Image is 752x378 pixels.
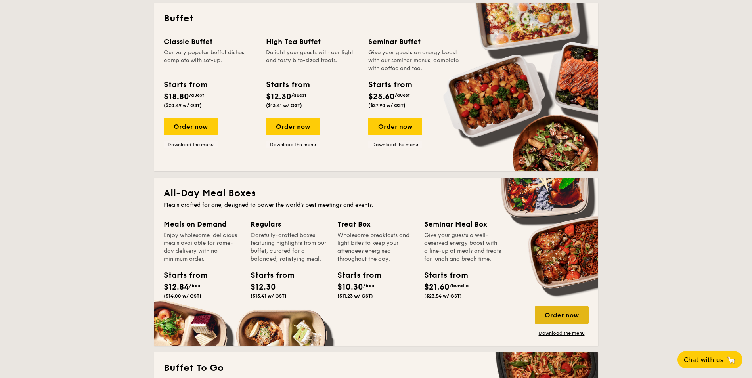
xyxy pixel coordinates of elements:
span: /guest [291,92,306,98]
span: $12.30 [266,92,291,101]
span: /bundle [450,283,469,288]
div: Meals crafted for one, designed to power the world's best meetings and events. [164,201,589,209]
span: $12.84 [164,283,189,292]
h2: Buffet To Go [164,362,589,374]
span: ($23.54 w/ GST) [424,293,462,299]
div: Delight your guests with our light and tasty bite-sized treats. [266,49,359,73]
h2: Buffet [164,12,589,25]
span: /box [189,283,201,288]
div: Order now [368,118,422,135]
div: Carefully-crafted boxes featuring highlights from our buffet, curated for a balanced, satisfying ... [251,231,328,263]
div: Our very popular buffet dishes, complete with set-up. [164,49,256,73]
div: Give your guests a well-deserved energy boost with a line-up of meals and treats for lunch and br... [424,231,501,263]
div: Enjoy wholesome, delicious meals available for same-day delivery with no minimum order. [164,231,241,263]
span: /guest [395,92,410,98]
span: $21.60 [424,283,450,292]
div: Order now [164,118,218,135]
div: Regulars [251,219,328,230]
div: Starts from [368,79,411,91]
span: ($13.41 w/ GST) [251,293,287,299]
span: ($11.23 w/ GST) [337,293,373,299]
span: Chat with us [684,356,723,364]
span: ($27.90 w/ GST) [368,103,406,108]
span: 🦙 [727,355,736,365]
div: Starts from [164,269,199,281]
button: Chat with us🦙 [677,351,742,368]
div: Order now [266,118,320,135]
span: $25.60 [368,92,395,101]
div: Classic Buffet [164,36,256,47]
span: ($14.00 w/ GST) [164,293,201,299]
span: $18.80 [164,92,189,101]
a: Download the menu [535,330,589,336]
div: Order now [535,306,589,324]
span: ($13.41 w/ GST) [266,103,302,108]
a: Download the menu [368,141,422,148]
span: $10.30 [337,283,363,292]
div: Give your guests an energy boost with our seminar menus, complete with coffee and tea. [368,49,461,73]
div: Starts from [337,269,373,281]
span: ($20.49 w/ GST) [164,103,202,108]
div: Seminar Meal Box [424,219,501,230]
div: Seminar Buffet [368,36,461,47]
div: Meals on Demand [164,219,241,230]
div: Starts from [424,269,460,281]
div: Starts from [164,79,207,91]
span: /box [363,283,375,288]
div: Wholesome breakfasts and light bites to keep your attendees energised throughout the day. [337,231,415,263]
h2: All-Day Meal Boxes [164,187,589,200]
div: High Tea Buffet [266,36,359,47]
a: Download the menu [164,141,218,148]
span: $12.30 [251,283,276,292]
div: Starts from [266,79,309,91]
span: /guest [189,92,204,98]
div: Starts from [251,269,286,281]
a: Download the menu [266,141,320,148]
div: Treat Box [337,219,415,230]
